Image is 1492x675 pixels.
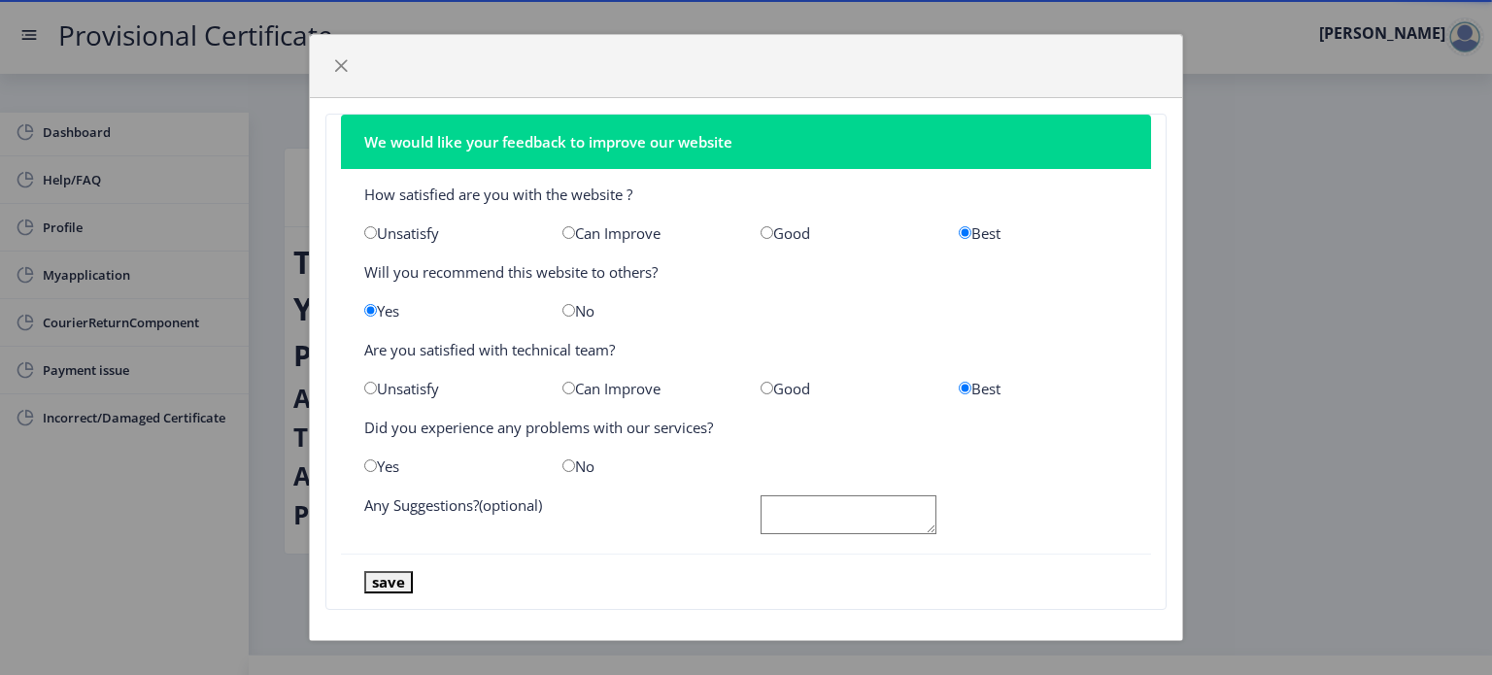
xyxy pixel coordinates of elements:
[350,456,548,476] div: Yes
[364,571,413,593] button: save
[548,301,746,321] div: No
[350,379,548,398] div: Unsatisfy
[944,379,1142,398] div: Best
[350,418,1142,437] div: Did you experience any problems with our services?
[341,115,1151,169] nb-card-header: We would like your feedback to improve our website
[746,223,944,243] div: Good
[548,379,746,398] div: Can Improve
[1409,588,1477,660] iframe: Chat
[548,223,746,243] div: Can Improve
[350,301,548,321] div: Yes
[350,340,1142,359] div: Are you satisfied with technical team?
[350,262,1142,282] div: Will you recommend this website to others?
[350,495,746,539] div: Any Suggestions?(optional)
[350,185,1142,204] div: How satisfied are you with the website ?
[350,223,548,243] div: Unsatisfy
[746,379,944,398] div: Good
[944,223,1142,243] div: Best
[548,456,746,476] div: No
